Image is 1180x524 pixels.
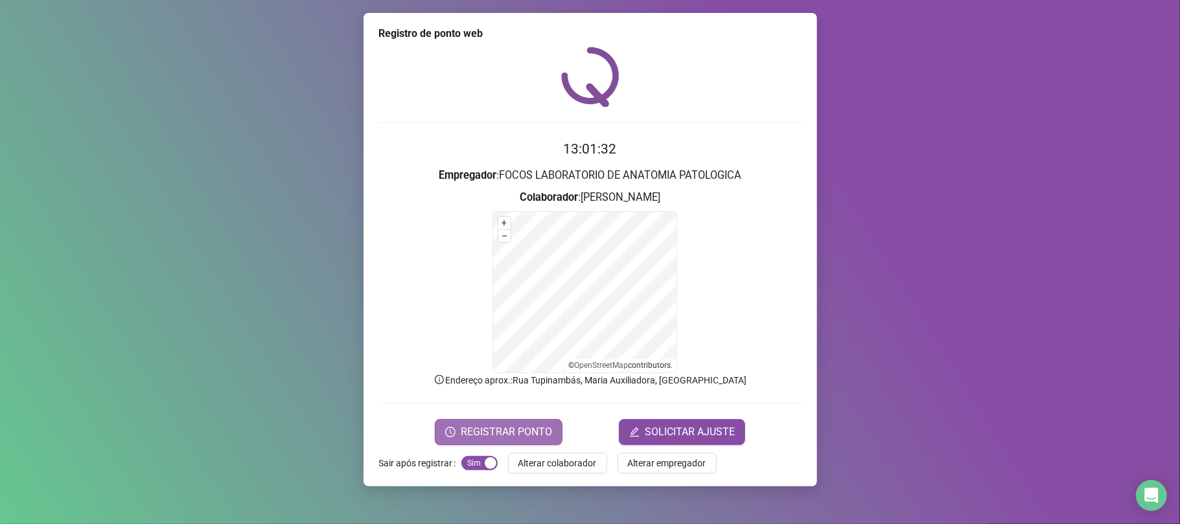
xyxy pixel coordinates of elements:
[508,453,607,473] button: Alterar colaborador
[439,169,496,181] strong: Empregador
[518,456,597,470] span: Alterar colaborador
[561,47,619,107] img: QRPoint
[379,167,802,184] h3: : FOCOS LABORATORIO DE ANATOMIA PATOLOGICA
[379,189,802,206] h3: : [PERSON_NAME]
[461,424,552,440] span: REGISTRAR PONTO
[619,419,745,445] button: editSOLICITAR AJUSTE
[435,419,562,445] button: REGISTRAR PONTO
[498,217,511,229] button: +
[379,453,461,473] label: Sair após registrar
[568,361,673,370] li: © contributors.
[574,361,628,370] a: OpenStreetMap
[645,424,735,440] span: SOLICITAR AJUSTE
[1136,480,1167,511] div: Open Intercom Messenger
[379,26,802,41] div: Registro de ponto web
[628,456,706,470] span: Alterar empregador
[520,191,578,203] strong: Colaborador
[498,230,511,242] button: –
[618,453,717,473] button: Alterar empregador
[379,373,802,387] p: Endereço aprox. : Rua Tupinambás, Maria Auxiliadora, [GEOGRAPHIC_DATA]
[564,141,617,157] time: 13:01:32
[434,374,445,385] span: info-circle
[629,427,640,437] span: edit
[445,427,456,437] span: clock-circle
